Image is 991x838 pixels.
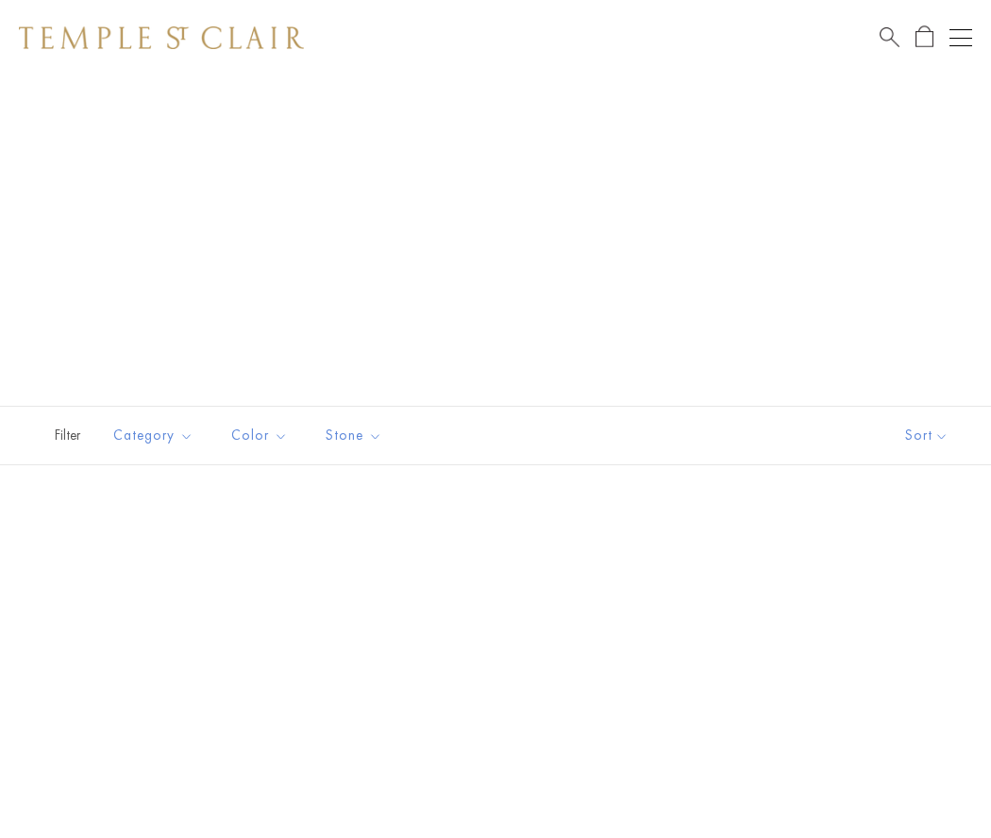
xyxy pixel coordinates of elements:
[104,424,208,447] span: Category
[316,424,396,447] span: Stone
[19,26,304,49] img: Temple St. Clair
[949,26,972,49] button: Open navigation
[222,424,302,447] span: Color
[915,25,933,49] a: Open Shopping Bag
[880,25,899,49] a: Search
[99,414,208,457] button: Category
[863,407,991,464] button: Show sort by
[311,414,396,457] button: Stone
[217,414,302,457] button: Color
